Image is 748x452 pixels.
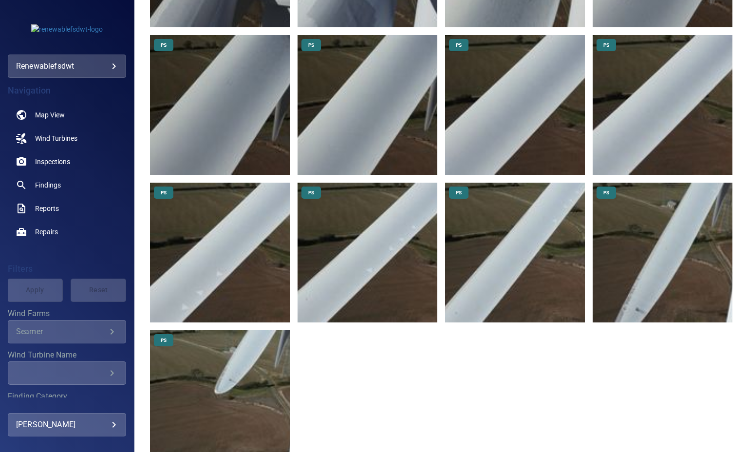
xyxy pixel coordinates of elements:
div: [PERSON_NAME] [16,417,118,433]
span: Findings [35,180,61,190]
div: Wind Turbine Name [8,361,126,385]
span: PS [155,189,172,196]
span: PS [155,337,172,344]
span: PS [598,42,615,49]
a: inspections noActive [8,150,126,173]
h4: Navigation [8,86,126,95]
span: PS [302,42,320,49]
span: Repairs [35,227,58,237]
label: Wind Farms [8,310,126,318]
label: Finding Category [8,393,126,400]
div: renewablefsdwt [16,58,118,74]
span: Map View [35,110,65,120]
span: PS [450,42,467,49]
img: renewablefsdwt-logo [31,24,103,34]
a: repairs noActive [8,220,126,244]
div: Wind Farms [8,320,126,343]
a: windturbines noActive [8,127,126,150]
div: Seamer [16,327,106,336]
span: PS [155,42,172,49]
a: findings noActive [8,173,126,197]
a: map noActive [8,103,126,127]
div: renewablefsdwt [8,55,126,78]
span: Wind Turbines [35,133,77,143]
span: Reports [35,204,59,213]
h4: Filters [8,264,126,274]
span: PS [450,189,467,196]
span: PS [598,189,615,196]
label: Wind Turbine Name [8,351,126,359]
span: PS [302,189,320,196]
span: Inspections [35,157,70,167]
a: reports noActive [8,197,126,220]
